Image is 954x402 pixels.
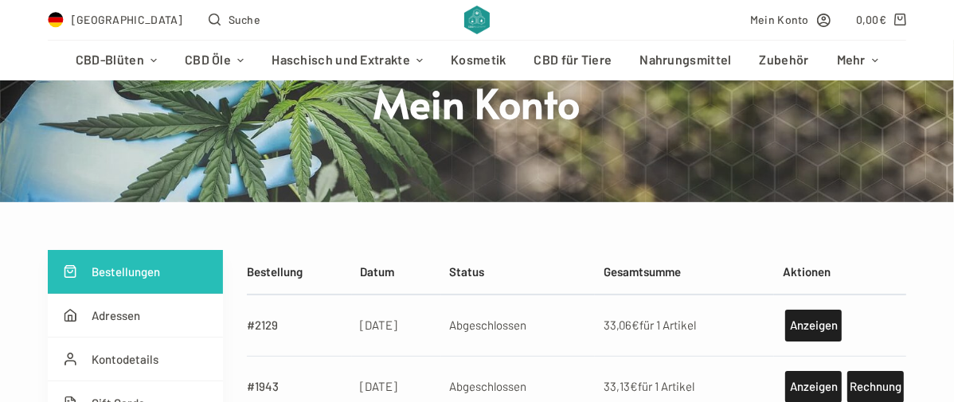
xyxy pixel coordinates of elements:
[247,264,303,279] span: Bestellung
[856,10,906,29] a: Shopping cart
[745,41,823,80] a: Zubehör
[437,41,520,80] a: Kosmetik
[48,250,223,294] a: Bestellungen
[785,310,842,342] a: Anzeigen
[750,10,831,29] a: Mein Konto
[856,13,887,26] bdi: 0,00
[361,264,395,279] span: Datum
[171,41,258,80] a: CBD Öle
[48,12,64,28] img: DE Flag
[604,379,638,393] span: 33,13
[595,295,774,357] td: für 1 Artikel
[48,10,183,29] a: Select Country
[626,41,745,80] a: Nahrungsmittel
[258,41,437,80] a: Haschisch und Extrakte
[361,379,398,393] time: [DATE]
[520,41,626,80] a: CBD für Tiere
[630,379,638,393] span: €
[361,318,398,332] time: [DATE]
[209,10,260,29] button: Open search form
[823,41,892,80] a: Mehr
[61,41,892,80] nav: Header-Menü
[464,6,489,34] img: CBD Alchemy
[604,318,639,332] span: 33,06
[61,41,170,80] a: CBD-Blüten
[441,295,596,357] td: Abgeschlossen
[229,10,261,29] span: Suche
[247,318,278,332] a: #2129
[48,294,223,338] a: Adressen
[604,264,681,279] span: Gesamtsumme
[247,379,279,393] a: #1943
[72,10,183,29] span: [GEOGRAPHIC_DATA]
[48,338,223,381] a: Kontodetails
[750,10,809,29] span: Mein Konto
[449,264,484,279] span: Status
[879,13,886,26] span: €
[631,318,639,332] span: €
[783,264,831,279] span: Aktionen
[178,76,776,128] h1: Mein Konto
